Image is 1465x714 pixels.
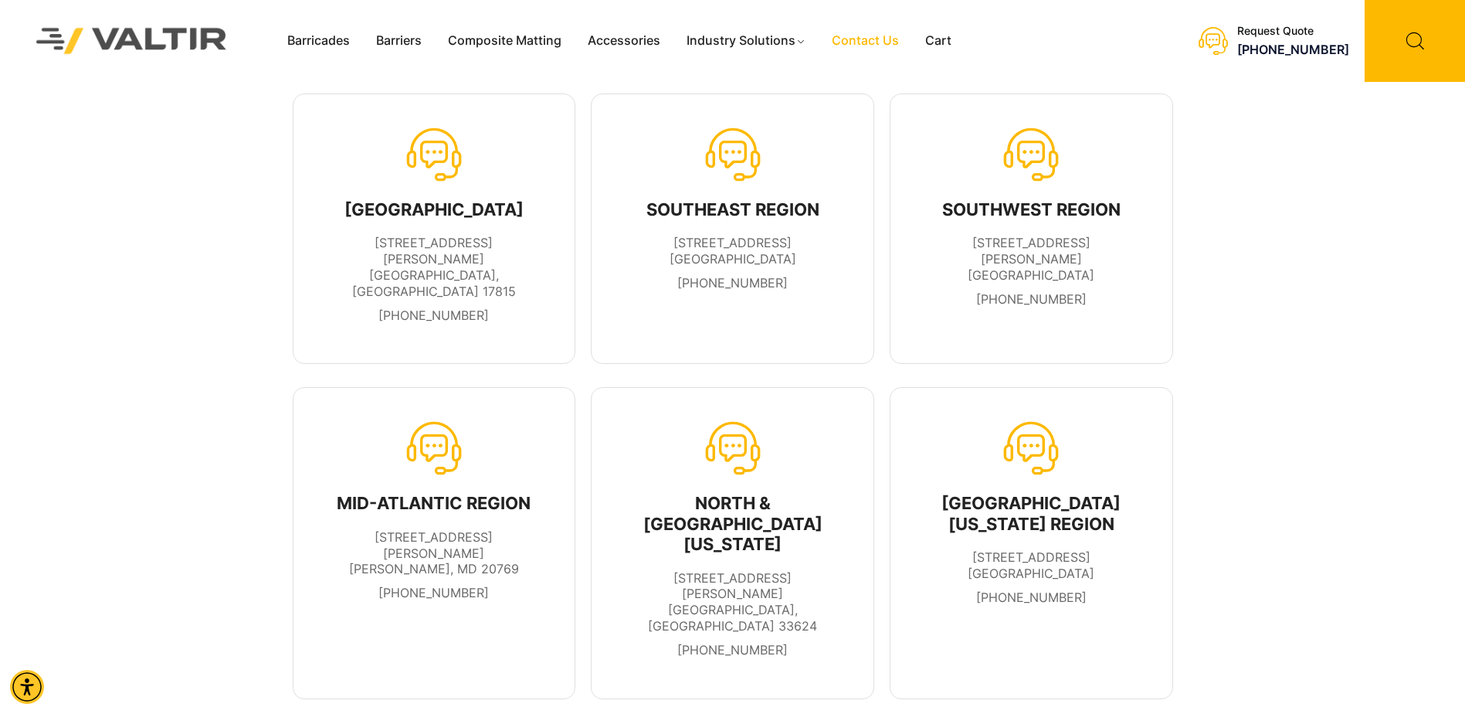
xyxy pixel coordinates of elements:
a: Barriers [363,29,435,53]
a: call (888) 496-3625 [1237,42,1349,57]
a: Barricades [274,29,363,53]
a: Cart [912,29,965,53]
span: [STREET_ADDRESS] [GEOGRAPHIC_DATA] [968,549,1094,581]
a: Industry Solutions [673,29,819,53]
a: Composite Matting [435,29,575,53]
div: SOUTHEAST REGION [646,199,819,219]
div: [GEOGRAPHIC_DATA] [326,199,543,219]
a: call 301-666-3380 [378,585,489,600]
a: call +012345678 [976,291,1087,307]
div: [GEOGRAPHIC_DATA][US_STATE] REGION [923,493,1140,534]
span: [STREET_ADDRESS][PERSON_NAME] [GEOGRAPHIC_DATA], [GEOGRAPHIC_DATA] 33624 [648,570,817,634]
img: Valtir Rentals [16,8,247,73]
div: Request Quote [1237,25,1349,38]
span: [STREET_ADDRESS][PERSON_NAME] [PERSON_NAME], MD 20769 [349,529,519,577]
div: MID-ATLANTIC REGION [326,493,543,513]
div: NORTH & [GEOGRAPHIC_DATA][US_STATE] [624,493,841,554]
span: [STREET_ADDRESS][PERSON_NAME] [GEOGRAPHIC_DATA], [GEOGRAPHIC_DATA] 17815 [352,235,516,298]
div: SOUTHWEST REGION [923,199,1140,219]
a: call tel:570-380-2856 [378,308,489,323]
span: [STREET_ADDRESS][PERSON_NAME] [GEOGRAPHIC_DATA] [968,235,1094,283]
a: Contact Us [819,29,912,53]
div: Accessibility Menu [10,670,44,704]
a: call +012345678 [677,642,788,658]
a: call 954-984-4494 [976,590,1087,605]
a: Accessories [575,29,673,53]
span: [STREET_ADDRESS] [GEOGRAPHIC_DATA] [670,235,796,267]
a: call 770-947-5103 [677,275,788,291]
